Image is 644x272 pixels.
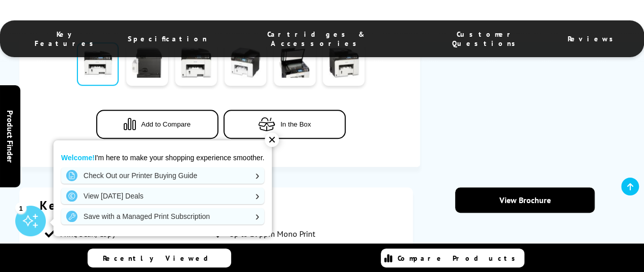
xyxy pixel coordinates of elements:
[381,249,524,267] a: Compare Products
[61,167,264,184] a: Check Out our Printer Buying Guide
[425,30,547,48] span: Customer Questions
[229,229,315,239] span: Up to 29ppm Mono Print
[40,197,393,213] div: Key features
[61,153,264,162] p: I'm here to make your shopping experience smoother.
[15,202,26,213] div: 1
[281,120,311,128] span: In the Box
[141,120,190,128] span: Add to Compare
[103,254,218,263] span: Recently Viewed
[265,133,279,147] div: ✕
[128,34,207,43] span: Specification
[25,30,107,48] span: Key Features
[398,254,521,263] span: Compare Products
[61,154,95,162] strong: Welcome!
[455,187,595,213] a: View Brochure
[223,110,346,139] button: In the Box
[96,110,218,139] button: Add to Compare
[568,34,619,43] span: Reviews
[61,188,264,204] a: View [DATE] Deals
[88,249,231,267] a: Recently Viewed
[5,110,15,162] span: Product Finder
[228,30,405,48] span: Cartridges & Accessories
[61,208,264,225] a: Save with a Managed Print Subscription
